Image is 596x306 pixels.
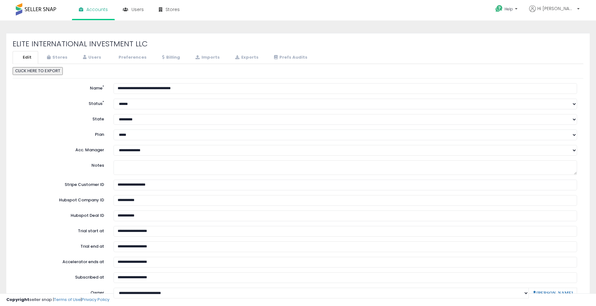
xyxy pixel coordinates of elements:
span: Stores [166,6,180,13]
span: Help [505,6,513,12]
label: Hubspot Company ID [14,195,109,203]
a: Exports [227,51,265,64]
i: Get Help [495,5,503,13]
a: Imports [187,51,226,64]
a: Hi [PERSON_NAME] [529,5,580,20]
span: Hi [PERSON_NAME] [537,5,575,12]
a: [PERSON_NAME] [533,291,573,295]
a: Preferences [108,51,153,64]
label: State [14,114,109,122]
span: Users [131,6,144,13]
a: Terms of Use [54,297,81,303]
label: Accelerator ends at [14,257,109,265]
label: Notes [14,160,109,169]
label: Trial start at [14,226,109,234]
label: Acc. Manager [14,145,109,153]
label: Hubspot Deal ID [14,211,109,219]
label: Trial end at [14,241,109,250]
label: Name [14,83,109,91]
a: Privacy Policy [82,297,109,303]
a: Stores [39,51,74,64]
div: seller snap | | [6,297,109,303]
h2: ELITE INTERNATIONAL INVESTMENT LLC [13,40,583,48]
strong: Copyright [6,297,29,303]
label: Status [14,99,109,107]
label: Owner [91,290,104,296]
a: Prefs Audits [266,51,314,64]
a: Users [75,51,108,64]
a: Billing [154,51,187,64]
label: Subscribed at [14,272,109,280]
a: Edit [13,51,38,64]
label: Plan [14,130,109,138]
span: Accounts [86,6,108,13]
button: CLICK HERE TO EXPORT [13,67,63,75]
label: Stripe Customer ID [14,180,109,188]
